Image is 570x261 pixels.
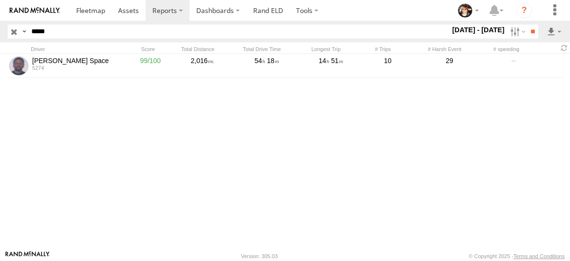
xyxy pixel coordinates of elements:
div: Longest Trip [302,46,350,52]
div: 2,016 [178,55,227,77]
div: # Harsh Event [416,46,474,52]
div: # Trips [354,46,412,52]
div: Total Distance [174,46,222,52]
span: 51 [331,57,343,65]
a: 10 [359,55,417,77]
div: Kimberly Robinson [454,3,482,18]
div: Version: 305.03 [241,253,278,259]
div: 5274 [32,65,121,71]
div: Driver [31,46,122,52]
img: rand-logo.svg [10,7,60,14]
span: 54 [255,57,265,65]
label: Search Query [20,25,28,39]
label: Search Filter Options [506,25,527,39]
label: Export results as... [546,25,562,39]
div: © Copyright 2025 - [469,253,565,259]
a: 99 [126,55,175,77]
a: Visit our Website [5,251,50,261]
a: Terms and Conditions [514,253,565,259]
div: 29 [421,55,478,77]
div: # speeding [477,46,535,52]
i: ? [516,3,532,18]
div: Score [126,46,170,52]
span: Refresh [558,43,570,52]
span: 18 [267,57,279,65]
label: [DATE] - [DATE] [450,25,507,35]
div: Total Drive Time [226,46,298,52]
span: 14 [319,57,329,65]
a: [PERSON_NAME] Space [32,56,121,65]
